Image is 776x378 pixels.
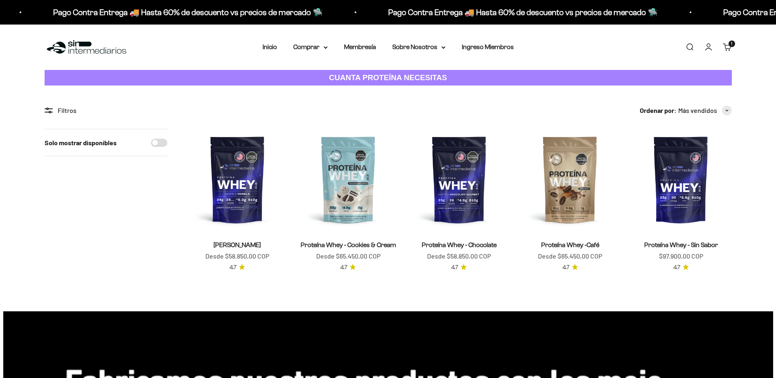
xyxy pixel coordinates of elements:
[462,43,514,50] a: Ingreso Miembros
[45,105,167,116] div: Filtros
[229,263,245,272] a: 4.74.7 de 5.0 estrellas
[451,263,467,272] a: 4.74.7 de 5.0 estrellas
[378,6,648,19] p: Pago Contra Entrega 🚚 Hasta 60% de descuento vs precios de mercado 🛸
[329,73,447,82] strong: CUANTA PROTEÍNA NECESITAS
[344,43,376,50] a: Membresía
[316,251,380,261] sale-price: Desde $65.450,00 COP
[562,263,578,272] a: 4.74.7 de 5.0 estrellas
[422,241,497,248] a: Proteína Whey - Chocolate
[45,70,732,86] a: CUANTA PROTEÍNA NECESITAS
[229,263,236,272] span: 4.7
[541,241,599,248] a: Proteína Whey -Café
[392,42,445,52] summary: Sobre Nosotros
[301,241,396,248] a: Proteína Whey - Cookies & Cream
[340,263,347,272] span: 4.7
[659,251,703,261] sale-price: $97.900,00 COP
[538,251,602,261] sale-price: Desde $65.450,00 COP
[263,43,277,50] a: Inicio
[731,42,732,46] span: 1
[293,42,328,52] summary: Comprar
[214,241,261,248] a: [PERSON_NAME]
[678,105,732,116] button: Más vendidos
[640,105,677,116] span: Ordenar por:
[205,251,269,261] sale-price: Desde $58.850,00 COP
[673,263,689,272] a: 4.74.7 de 5.0 estrellas
[43,6,313,19] p: Pago Contra Entrega 🚚 Hasta 60% de descuento vs precios de mercado 🛸
[562,263,569,272] span: 4.7
[644,241,718,248] a: Proteína Whey - Sin Sabor
[451,263,458,272] span: 4.7
[673,263,680,272] span: 4.7
[45,137,117,148] label: Solo mostrar disponibles
[678,105,717,116] span: Más vendidos
[340,263,356,272] a: 4.74.7 de 5.0 estrellas
[427,251,491,261] sale-price: Desde $58.850,00 COP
